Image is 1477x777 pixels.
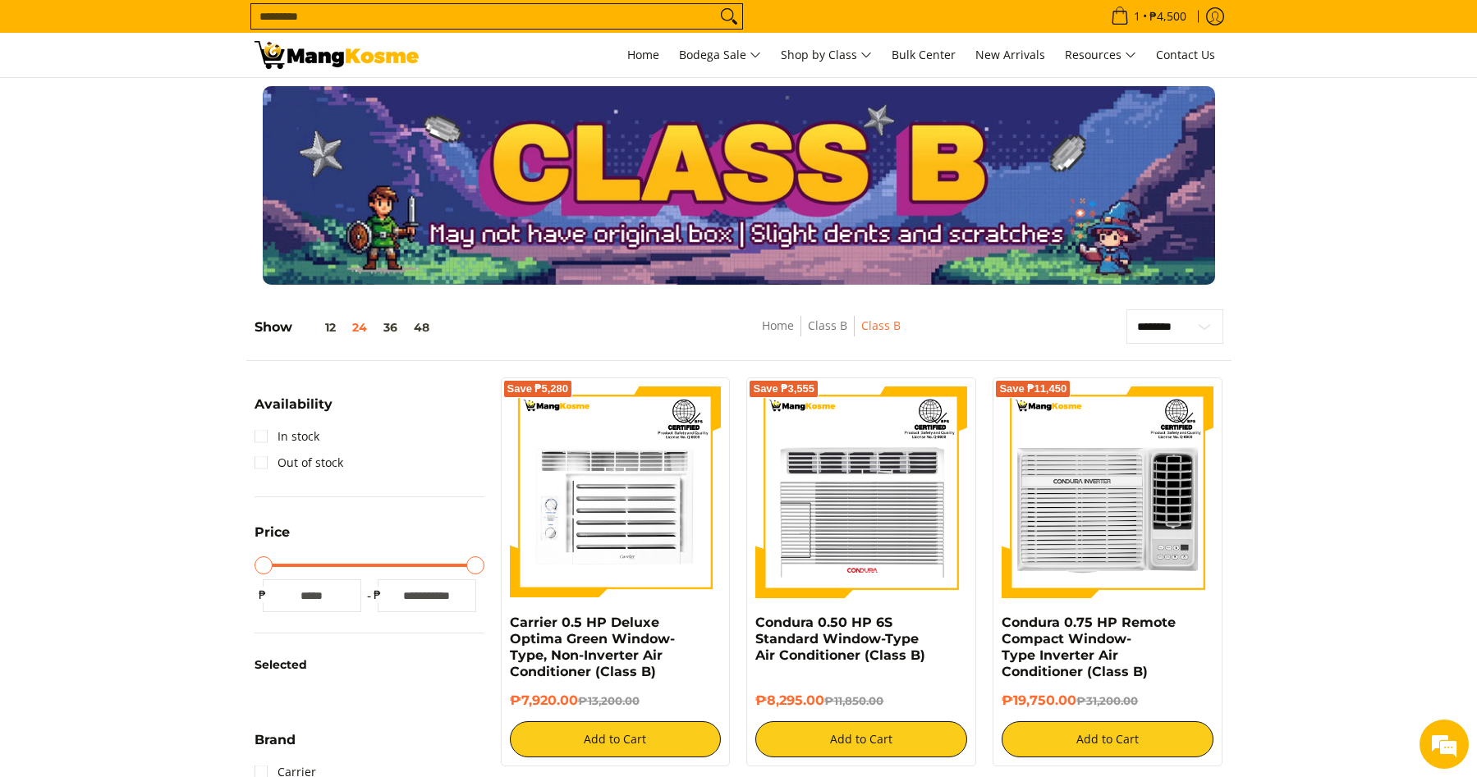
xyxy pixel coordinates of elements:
span: ₱ [255,587,271,603]
summary: Open [255,526,290,551]
span: Price [255,526,290,539]
h5: Show [255,319,438,336]
a: New Arrivals [967,33,1053,77]
button: Add to Cart [755,721,967,757]
span: Shop by Class [781,45,872,66]
span: Bulk Center [892,47,956,62]
span: New Arrivals [975,47,1045,62]
h6: Selected [255,658,484,673]
span: 1 [1131,11,1143,22]
button: Add to Cart [510,721,722,757]
a: Shop by Class [773,33,880,77]
img: Carrier 0.5 HP Deluxe Optima Green Window-Type, Non-Inverter Air Conditioner (Class B) [510,386,722,598]
nav: Main Menu [435,33,1223,77]
span: Availability [255,398,333,411]
h6: ₱7,920.00 [510,692,722,709]
del: ₱31,200.00 [1076,694,1138,707]
span: Home [627,47,659,62]
a: Contact Us [1148,33,1223,77]
span: Resources [1065,45,1136,66]
button: 12 [292,321,344,334]
a: Home [619,33,667,77]
button: 36 [375,321,406,334]
a: Class B [808,318,847,333]
button: 48 [406,321,438,334]
span: Class B [861,316,901,336]
a: In stock [255,423,319,450]
span: Save ₱3,555 [753,384,814,394]
del: ₱11,850.00 [824,694,883,707]
span: Bodega Sale [679,45,761,66]
h6: ₱19,750.00 [1002,692,1213,709]
nav: Breadcrumbs [647,316,1015,353]
summary: Open [255,734,296,759]
img: condura-wrac-6s-premium-mang-kosme [755,386,967,598]
button: 24 [344,321,375,334]
a: Resources [1057,33,1144,77]
span: Save ₱11,450 [999,384,1066,394]
img: Class B Class B | Mang Kosme [255,41,419,69]
a: Out of stock [255,450,343,476]
summary: Open [255,398,333,423]
a: Bodega Sale [671,33,769,77]
a: Home [762,318,794,333]
span: ₱ [369,587,386,603]
a: Bulk Center [883,33,964,77]
del: ₱13,200.00 [578,694,640,707]
span: Contact Us [1156,47,1215,62]
a: Condura 0.75 HP Remote Compact Window-Type Inverter Air Conditioner (Class B) [1002,615,1176,679]
span: Save ₱5,280 [507,384,569,394]
span: Brand [255,734,296,747]
a: Carrier 0.5 HP Deluxe Optima Green Window-Type, Non-Inverter Air Conditioner (Class B) [510,615,675,679]
button: Search [716,4,742,29]
img: Condura 0.75 HP Remote Compact Window-Type Inverter Air Conditioner (Class B) [1002,386,1213,598]
span: ₱4,500 [1147,11,1189,22]
button: Add to Cart [1002,721,1213,757]
a: Condura 0.50 HP 6S Standard Window-Type Air Conditioner (Class B) [755,615,925,663]
span: • [1106,7,1191,25]
h6: ₱8,295.00 [755,692,967,709]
